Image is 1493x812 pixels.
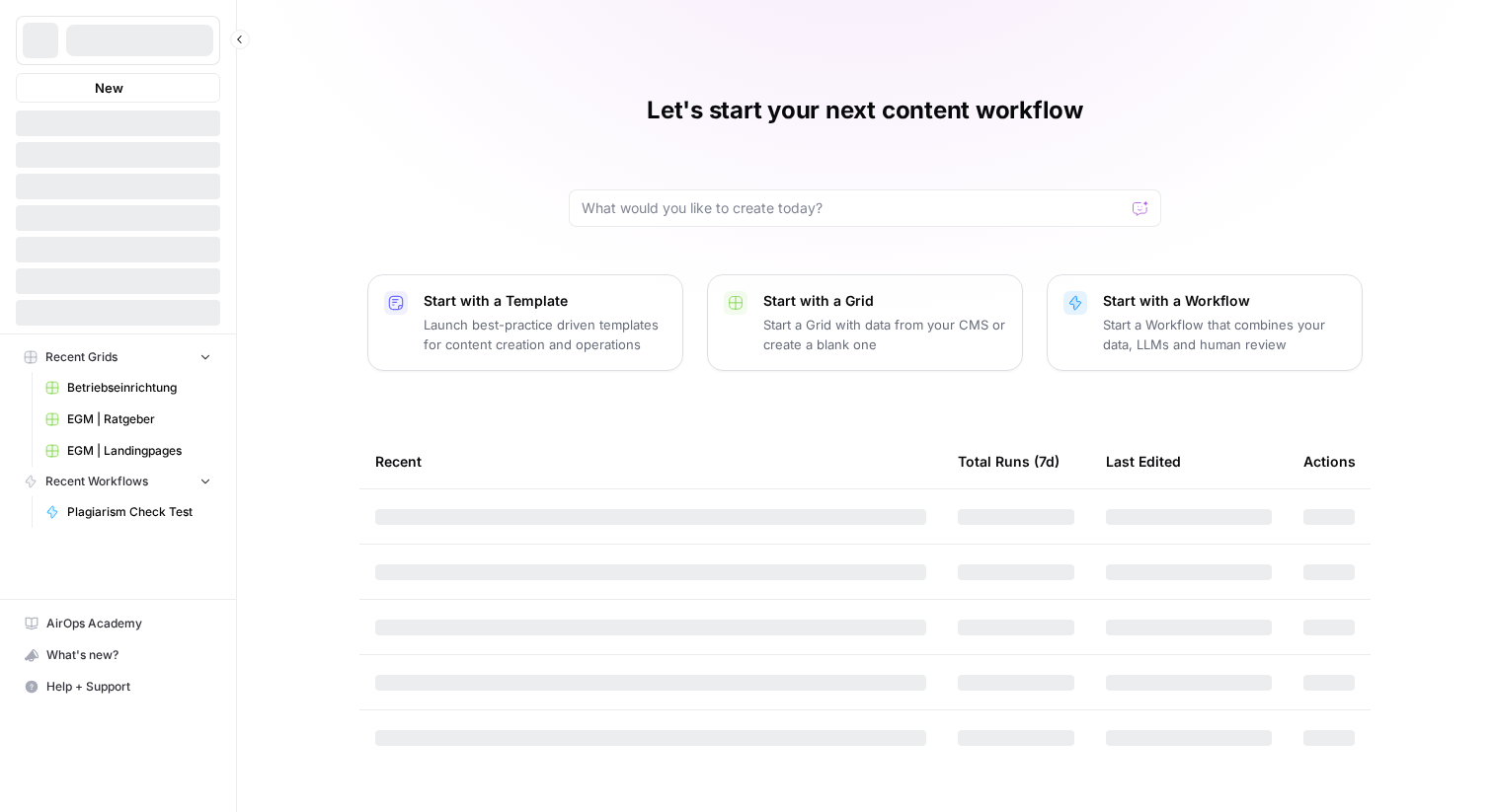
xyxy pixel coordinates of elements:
[707,274,1023,371] button: Start with a GridStart a Grid with data from your CMS or create a blank one
[37,372,220,404] a: Betriebseinrichtung
[37,496,220,528] a: Plagiarism Check Test
[1103,291,1346,311] p: Start with a Workflow
[1303,434,1356,488] div: Actions
[16,639,220,671] button: What's new?
[582,198,1125,218] input: What would you like to create today?
[1047,274,1363,371] button: Start with a WorkflowStart a Workflow that combines your data, LLMs and human review
[67,410,211,428] span: EGM | Ratgeber
[1106,434,1181,488] div: Last Edited
[95,78,123,98] span: New
[45,473,148,490] span: Recent Workflows
[16,342,220,372] button: Recent Grids
[763,291,1006,311] p: Start with a Grid
[16,671,220,702] button: Help + Support
[367,274,683,371] button: Start with a TemplateLaunch best-practice driven templates for content creation and operations
[16,73,220,103] button: New
[67,442,211,460] span: EGM | Landingpages
[37,404,220,435] a: EGM | Ratgeber
[46,615,211,632] span: AirOps Academy
[647,95,1083,126] h1: Let's start your next content workflow
[424,291,667,311] p: Start with a Template
[67,379,211,397] span: Betriebseinrichtung
[1103,315,1346,354] p: Start a Workflow that combines your data, LLMs and human review
[958,434,1060,488] div: Total Runs (7d)
[375,434,926,488] div: Recent
[763,315,1006,354] p: Start a Grid with data from your CMS or create a blank one
[37,435,220,467] a: EGM | Landingpages
[46,678,211,696] span: Help + Support
[67,503,211,521] span: Plagiarism Check Test
[17,640,219,670] div: What's new?
[16,467,220,496] button: Recent Workflows
[45,348,118,366] span: Recent Grids
[424,315,667,354] p: Launch best-practice driven templates for content creation and operations
[16,608,220,639] a: AirOps Academy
